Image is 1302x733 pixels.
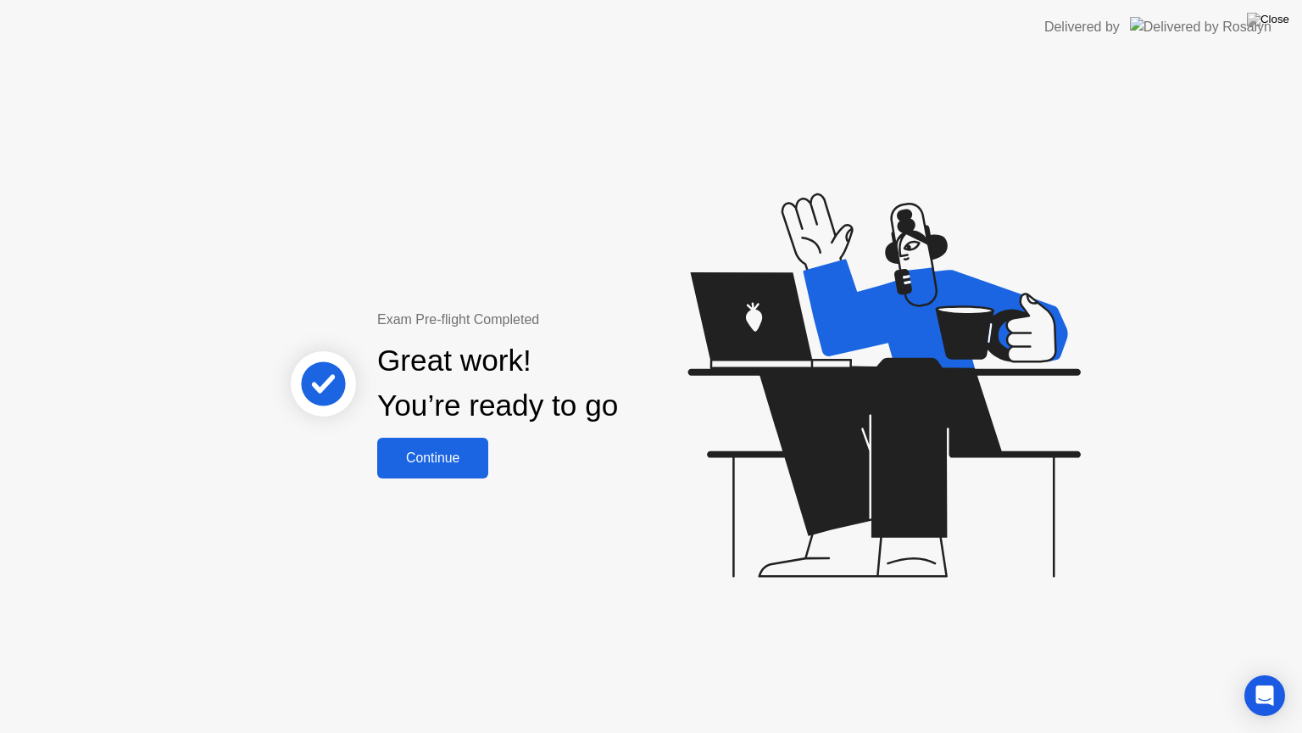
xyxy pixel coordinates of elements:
[377,438,488,478] button: Continue
[1244,675,1285,716] div: Open Intercom Messenger
[1130,17,1271,36] img: Delivered by Rosalyn
[377,310,727,330] div: Exam Pre-flight Completed
[1044,17,1120,37] div: Delivered by
[1247,13,1289,26] img: Close
[377,339,618,428] div: Great work! You’re ready to go
[382,450,483,466] div: Continue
